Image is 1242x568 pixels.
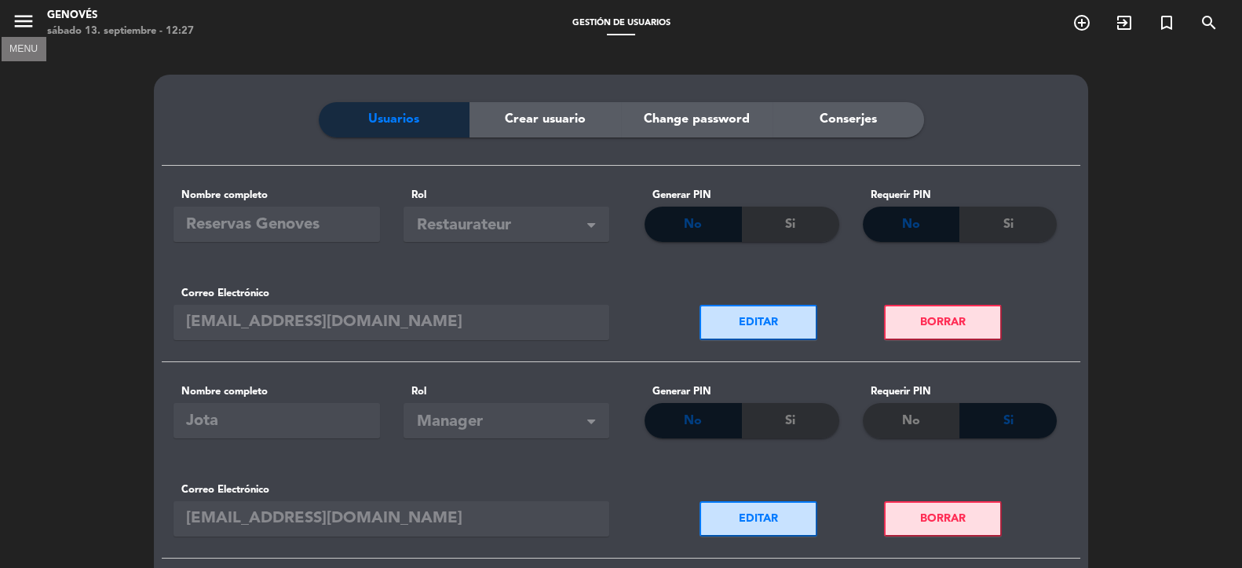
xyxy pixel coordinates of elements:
span: Si [785,411,795,431]
span: Gestión de usuarios [564,19,678,27]
button: BORRAR [884,501,1002,537]
span: Si [1003,411,1014,431]
div: sábado 13. septiembre - 12:27 [47,24,194,39]
i: menu [12,9,35,33]
i: add_circle_outline [1072,13,1091,32]
span: Manager [417,409,602,435]
span: No [684,214,702,235]
span: No [684,411,702,431]
span: Usuarios [368,109,419,130]
button: EDITAR [700,305,817,340]
label: Correo Electrónico [174,285,609,302]
label: Nombre completo [174,187,380,203]
div: Genovés [47,8,194,24]
button: BORRAR [884,305,1002,340]
span: Conserjes [820,109,877,130]
i: search [1200,13,1218,32]
i: exit_to_app [1115,13,1134,32]
span: No [902,411,920,431]
button: EDITAR [700,501,817,537]
div: Generar PIN [645,187,839,203]
span: Crear usuario [505,109,586,130]
label: Correo Electrónico [174,482,609,498]
label: Rol [404,383,610,400]
span: Restaurateur [417,213,602,239]
i: turned_in_not [1157,13,1176,32]
input: Correo Electrónico [174,501,609,537]
div: MENU [2,41,46,55]
span: Change password [644,109,750,130]
span: Si [785,214,795,235]
div: Generar PIN [645,383,839,400]
label: Nombre completo [174,383,380,400]
input: Nombre completo [174,207,380,242]
label: Rol [404,187,610,203]
input: Correo Electrónico [174,305,609,340]
input: Nombre completo [174,403,380,438]
span: No [902,214,920,235]
div: Requerir PIN [863,383,1058,400]
button: menu [12,9,35,38]
span: Si [1003,214,1014,235]
div: Requerir PIN [863,187,1058,203]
